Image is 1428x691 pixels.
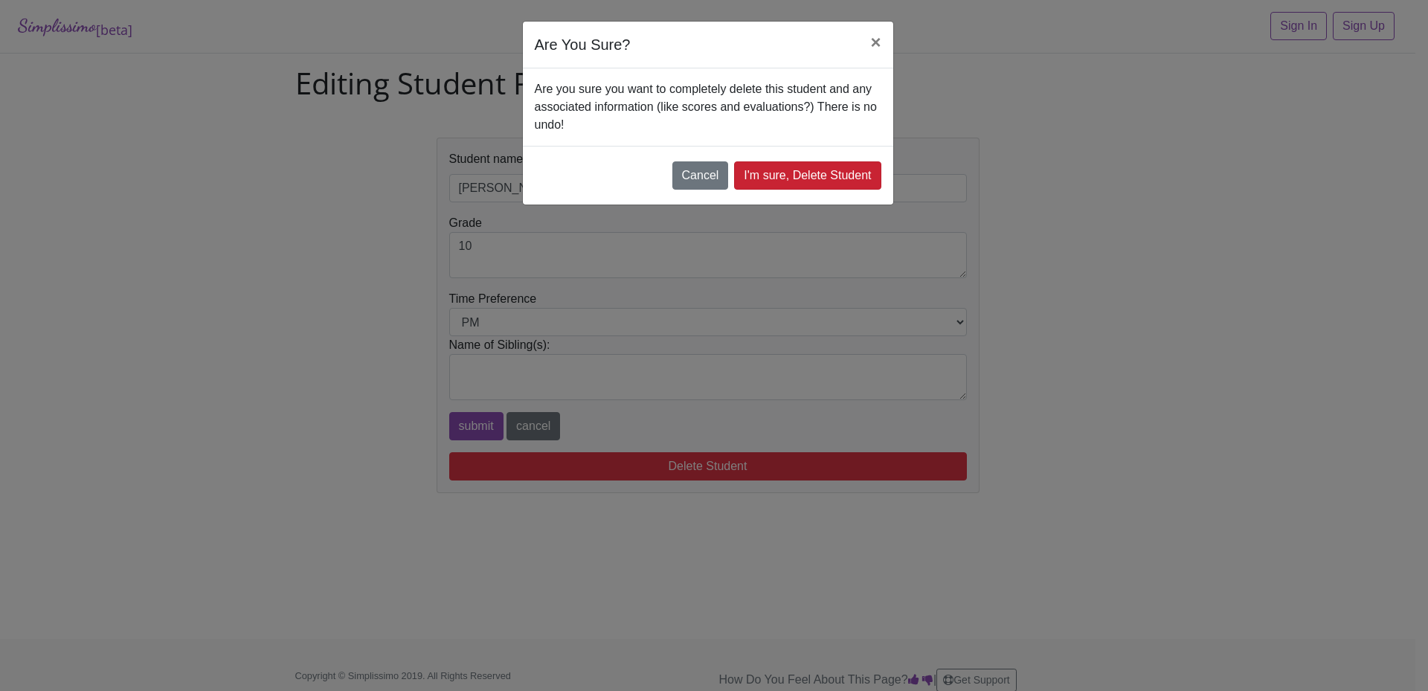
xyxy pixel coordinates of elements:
button: Close [858,22,892,63]
button: Cancel [672,161,729,190]
span: × [870,32,881,52]
h5: Are You Sure? [535,33,631,56]
a: I'm sure, Delete Student [734,161,881,190]
div: Are you sure you want to completely delete this student and any associated information (like scor... [523,68,893,146]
